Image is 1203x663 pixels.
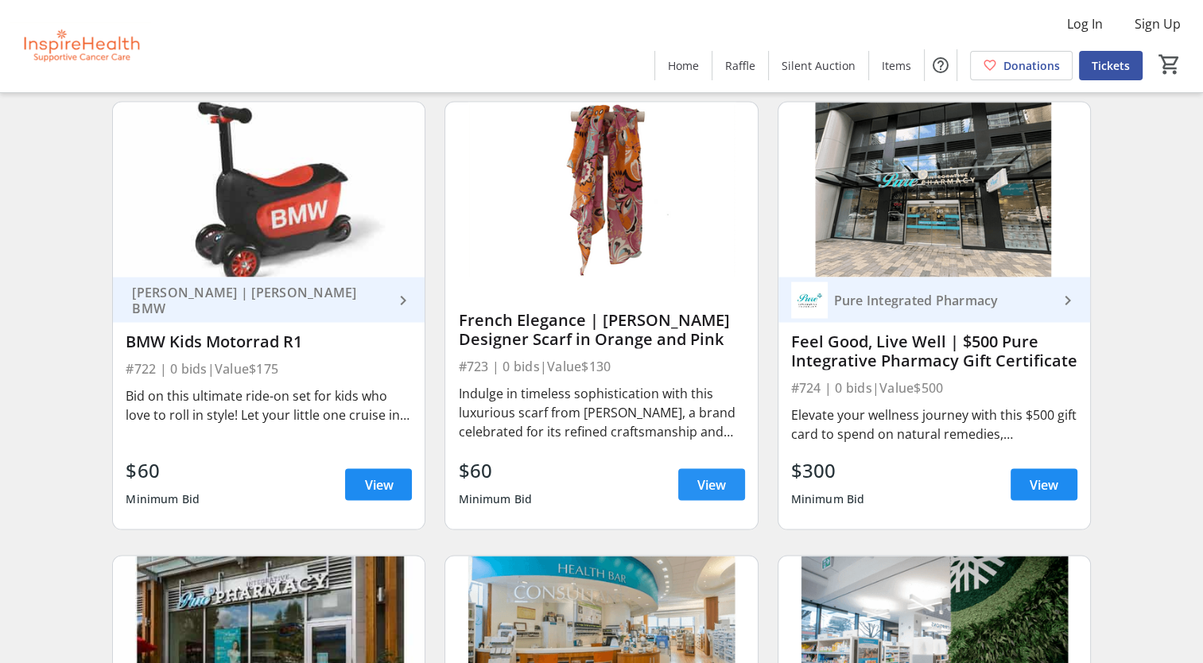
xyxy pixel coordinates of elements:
img: InspireHealth Supportive Cancer Care's Logo [10,6,151,86]
button: Cart [1155,50,1184,79]
mat-icon: keyboard_arrow_right [393,291,412,310]
div: BMW Kids Motorrad R1 [126,332,412,351]
a: View [678,469,745,501]
a: Pure Integrated PharmacyPure Integrated Pharmacy [778,277,1090,323]
button: Help [925,49,957,81]
img: French Elegance | Lise Charmel Designer Scarf in Orange and Pink [445,103,757,278]
div: Minimum Bid [791,485,865,514]
span: Tickets [1092,57,1130,74]
span: Log In [1067,14,1103,33]
img: Feel Good, Live Well | $500 Pure Integrative Pharmacy Gift Certificate [778,103,1090,278]
div: $60 [458,456,532,485]
div: Minimum Bid [458,485,532,514]
a: View [345,469,412,501]
a: Silent Auction [769,51,868,80]
span: Silent Auction [782,57,856,74]
button: Log In [1054,11,1116,37]
div: Bid on this ultimate ride-on set for kids who love to roll in style! Let your little one cruise i... [126,386,412,425]
span: Items [882,57,911,74]
span: View [697,475,726,494]
a: View [1011,469,1077,501]
div: Minimum Bid [126,485,200,514]
div: Elevate your wellness journey with this $500 gift card to spend on natural remedies, supplements,... [791,405,1077,444]
div: French Elegance | [PERSON_NAME] Designer Scarf in Orange and Pink [458,311,744,349]
a: Raffle [712,51,768,80]
a: Tickets [1079,51,1143,80]
a: Donations [970,51,1073,80]
div: $60 [126,456,200,485]
span: Donations [1003,57,1060,74]
span: Sign Up [1135,14,1181,33]
a: [PERSON_NAME] | [PERSON_NAME] BMW [113,277,425,323]
div: #724 | 0 bids | Value $500 [791,377,1077,399]
mat-icon: keyboard_arrow_right [1058,291,1077,310]
div: Indulge in timeless sophistication with this luxurious scarf from [PERSON_NAME], a brand celebrat... [458,384,744,441]
div: Feel Good, Live Well | $500 Pure Integrative Pharmacy Gift Certificate [791,332,1077,370]
img: BMW Kids Motorrad R1 [113,103,425,278]
button: Sign Up [1122,11,1193,37]
div: #722 | 0 bids | Value $175 [126,358,412,380]
span: View [364,475,393,494]
span: Home [668,57,699,74]
div: [PERSON_NAME] | [PERSON_NAME] BMW [126,285,393,316]
div: #723 | 0 bids | Value $130 [458,355,744,378]
div: $300 [791,456,865,485]
a: Items [869,51,924,80]
span: Raffle [725,57,755,74]
img: Pure Integrated Pharmacy [791,282,828,319]
div: Pure Integrated Pharmacy [828,293,1058,308]
span: View [1030,475,1058,494]
a: Home [655,51,712,80]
